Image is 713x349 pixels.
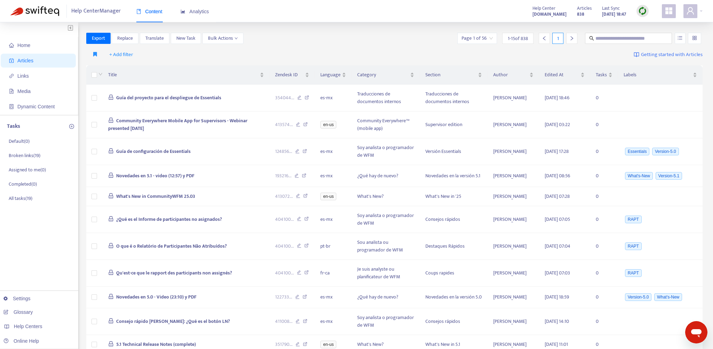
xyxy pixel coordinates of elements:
[625,242,642,250] span: RAPT
[545,71,579,79] span: Edited At
[275,242,294,250] span: 404100 ...
[665,7,673,15] span: appstore
[275,216,294,223] span: 404100 ...
[590,111,618,138] td: 0
[140,33,169,44] button: Translate
[602,10,626,18] strong: [DATE] 18:47
[545,147,569,155] span: [DATE] 17:28
[545,242,570,250] span: [DATE] 07:04
[315,165,352,187] td: es-mx
[589,36,594,41] span: search
[108,117,114,123] span: lock
[552,33,563,44] div: 1
[420,206,488,233] td: Consejos rápidos
[488,111,539,138] td: [PERSON_NAME]
[625,216,642,223] span: RAPT
[590,165,618,187] td: 0
[14,324,42,329] span: Help Centers
[108,294,114,299] span: lock
[488,233,539,260] td: [PERSON_NAME]
[545,121,570,129] span: [DATE] 03:22
[315,260,352,287] td: fr-ca
[116,192,195,200] span: What's New in CommunityWFM 25.03
[420,260,488,287] td: Coups rapides
[686,7,695,15] span: user
[545,317,569,325] span: [DATE] 14:10
[425,71,476,79] span: Section
[17,42,30,48] span: Home
[590,233,618,260] td: 0
[577,5,592,12] span: Articles
[9,138,30,145] p: Default ( 0 )
[569,36,574,41] span: right
[420,111,488,138] td: Supervisor edition
[320,121,336,129] span: en-us
[545,215,570,223] span: [DATE] 07:05
[275,94,294,102] span: 354044 ...
[618,65,703,85] th: Labels
[545,269,570,277] span: [DATE] 07:03
[10,6,59,16] img: Swifteq
[108,270,114,275] span: lock
[420,308,488,335] td: Consejos rápidos
[9,195,32,202] p: All tasks ( 19 )
[9,152,40,159] p: Broken links ( 19 )
[108,216,114,222] span: lock
[352,165,419,187] td: ¿Qué hay de nuevo?
[508,35,528,42] span: 1 - 15 of 838
[108,193,114,199] span: lock
[71,5,121,18] span: Help Center Manager
[136,9,141,14] span: book
[352,206,419,233] td: Soy analista o programador de WFM
[590,260,618,287] td: 0
[532,10,567,18] a: [DOMAIN_NAME]
[9,180,37,188] p: Completed ( 0 )
[3,296,31,301] a: Settings
[625,293,652,301] span: Version-5.0
[320,193,336,200] span: en-us
[275,318,293,325] span: 411008 ...
[315,65,352,85] th: Language
[86,33,111,44] button: Export
[315,308,352,335] td: es-mx
[92,34,105,42] span: Export
[103,65,270,85] th: Title
[116,147,191,155] span: Guía de configuración de Essentials
[641,51,703,59] span: Getting started with Articles
[3,309,33,315] a: Glossary
[590,308,618,335] td: 0
[17,73,29,79] span: Links
[545,192,570,200] span: [DATE] 07:28
[357,71,408,79] span: Category
[208,34,238,42] span: Bulk Actions
[3,338,39,344] a: Online Help
[17,88,31,94] span: Media
[625,172,653,180] span: What's-New
[69,124,74,129] span: plus-circle
[488,85,539,111] td: [PERSON_NAME]
[352,65,419,85] th: Category
[315,138,352,165] td: es-mx
[270,65,315,85] th: Zendesk ID
[9,73,14,78] span: link
[176,34,195,42] span: New Task
[17,58,33,63] span: Articles
[315,233,352,260] td: pt-br
[181,9,185,14] span: area-chart
[116,269,232,277] span: Qu'est-ce que le rapport des participants non assignés?
[656,172,682,180] span: Version-5.1
[638,7,647,15] img: sync.dc5367851b00ba804db3.png
[625,148,650,155] span: Essentials
[275,193,293,200] span: 413072 ...
[545,340,568,348] span: [DATE] 11:01
[352,287,419,309] td: ¿Qué hay de nuevo?
[590,85,618,111] td: 0
[275,293,292,301] span: 122733 ...
[488,165,539,187] td: [PERSON_NAME]
[108,318,114,324] span: lock
[624,71,691,79] span: Labels
[112,33,138,44] button: Replace
[625,269,642,277] span: RAPT
[315,85,352,111] td: es-mx
[108,172,114,178] span: lock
